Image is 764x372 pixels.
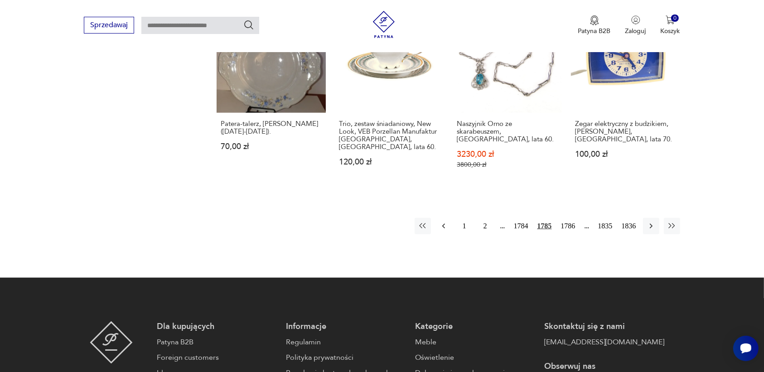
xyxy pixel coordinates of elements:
img: Patyna - sklep z meblami i dekoracjami vintage [90,321,133,364]
button: 0Koszyk [661,15,680,35]
h3: Naszyjnik Orno ze skarabeuszem, [GEOGRAPHIC_DATA], lata 60. [457,120,558,143]
button: 1836 [619,218,638,234]
p: Obserwuj nas [544,361,664,372]
button: Szukaj [243,19,254,30]
a: Sprzedawaj [84,23,134,29]
a: Meble [415,337,535,348]
a: Polityka prywatności [286,352,406,363]
img: Ikonka użytkownika [631,15,640,24]
button: Sprzedawaj [84,17,134,34]
a: Regulamin [286,337,406,348]
p: Patyna B2B [578,27,611,35]
p: Zaloguj [625,27,646,35]
p: 3230,00 zł [457,150,558,158]
img: Ikona koszyka [666,15,675,24]
p: 100,00 zł [575,150,676,158]
div: 0 [671,14,679,22]
button: 1785 [535,218,554,234]
a: Foreign customers [157,352,277,363]
a: Patyna B2B [157,337,277,348]
button: 1 [456,218,473,234]
p: Kategorie [415,321,535,332]
a: Produkt wyprzedanyPatera-talerz, C.T Tielsch (1945-1952).Patera-talerz, [PERSON_NAME] ([DATE]-[DA... [217,4,326,187]
p: Skontaktuj się z nami [544,321,664,332]
button: 1835 [596,218,615,234]
button: Zaloguj [625,15,646,35]
img: Ikona medalu [590,15,599,25]
p: Dla kupujących [157,321,277,332]
p: Koszyk [661,27,680,35]
a: Oświetlenie [415,352,535,363]
button: 2 [477,218,493,234]
h3: Patera-talerz, [PERSON_NAME] ([DATE]-[DATE]). [221,120,322,135]
a: Produkt wyprzedanyZegar elektryczny z budzikiem, Jerger, Niemcy, lata 70.Zegar elektryczny z budz... [571,4,680,187]
p: 70,00 zł [221,143,322,150]
p: Informacje [286,321,406,332]
h3: Trio, zestaw śniadaniowy, New Look, VEB Porzellan Manufaktur [GEOGRAPHIC_DATA], [GEOGRAPHIC_DATA]... [339,120,440,151]
h3: Zegar elektryczny z budzikiem, [PERSON_NAME], [GEOGRAPHIC_DATA], lata 70. [575,120,676,143]
a: [EMAIL_ADDRESS][DOMAIN_NAME] [544,337,664,348]
button: 1786 [559,218,578,234]
p: 120,00 zł [339,158,440,166]
p: 3800,00 zł [457,161,558,169]
a: Ikona medaluPatyna B2B [578,15,611,35]
img: Patyna - sklep z meblami i dekoracjami vintage [370,11,397,38]
a: Produkt wyprzedanyTrio, zestaw śniadaniowy, New Look, VEB Porzellan Manufaktur Plaue, Niemcy, lat... [335,4,444,187]
iframe: Smartsupp widget button [733,336,759,361]
button: 1784 [512,218,531,234]
button: Patyna B2B [578,15,611,35]
a: Produkt wyprzedanyNaszyjnik Orno ze skarabeuszem, Warszawa, lata 60.Naszyjnik Orno ze skarabeusze... [453,4,562,187]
